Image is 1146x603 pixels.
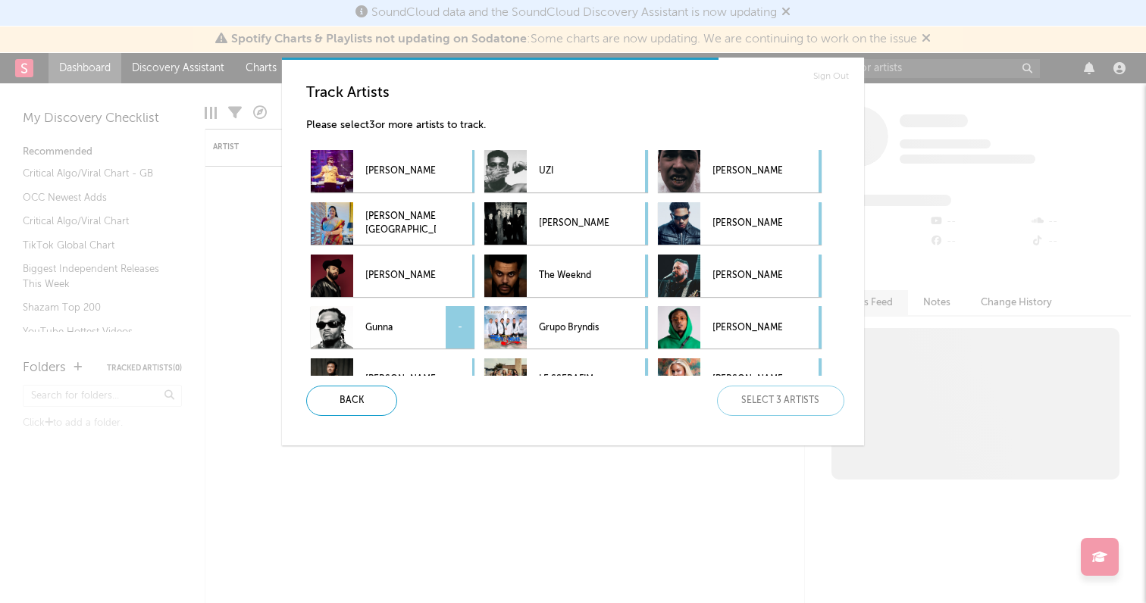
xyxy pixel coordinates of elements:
div: [PERSON_NAME] [484,202,648,245]
div: [PERSON_NAME] [658,306,822,348]
p: [PERSON_NAME][GEOGRAPHIC_DATA] [365,207,435,241]
p: [PERSON_NAME] [712,155,782,189]
p: Grupo Bryndis [539,311,609,345]
h3: Track Artists [306,84,852,102]
div: Grupo Bryndis [484,306,648,348]
p: [PERSON_NAME] [365,259,435,293]
div: [PERSON_NAME] [658,202,822,245]
div: Gunna- [311,306,474,348]
div: - [446,306,474,348]
p: [PERSON_NAME] [712,259,782,293]
p: Gunna [365,311,435,345]
div: Back [306,386,397,416]
a: Sign Out [813,67,849,86]
p: UZI [539,155,609,189]
div: [PERSON_NAME] [311,150,474,192]
div: [PERSON_NAME] [658,255,822,297]
div: UZI [484,150,648,192]
p: [PERSON_NAME] [712,207,782,241]
p: [PERSON_NAME] [712,363,782,397]
p: LE SSERAFIM [539,363,609,397]
p: [PERSON_NAME] [712,311,782,345]
p: [PERSON_NAME] [365,155,435,189]
p: Please select 3 or more artists to track. [306,117,852,135]
div: LE SSERAFIM [484,358,648,401]
p: [PERSON_NAME] [539,207,609,241]
div: [PERSON_NAME] [311,255,474,297]
div: [PERSON_NAME] [658,150,822,192]
p: The Weeknd [539,259,609,293]
div: The Weeknd [484,255,648,297]
p: [PERSON_NAME] [365,363,435,397]
div: [PERSON_NAME] [658,358,822,401]
div: [PERSON_NAME][GEOGRAPHIC_DATA] [311,202,474,245]
div: [PERSON_NAME] [311,358,474,401]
